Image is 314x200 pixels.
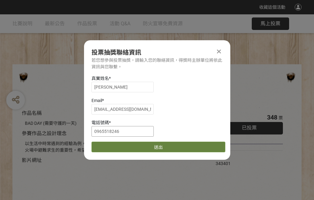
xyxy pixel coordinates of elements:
span: 比賽說明 [12,21,32,27]
span: 參賽作品之設計理念 [22,130,67,136]
a: 比賽說明 [12,14,32,33]
a: 活動 Q&A [110,14,130,33]
iframe: Facebook Share [232,154,263,160]
span: 已投票 [242,125,257,131]
span: 作品投票 [77,21,97,27]
span: 馬上投票 [260,21,280,27]
a: 最新公告 [45,14,65,33]
div: BAD DAY (需要守護的一天) [25,120,197,127]
span: 票 [279,115,283,120]
button: 送出 [91,142,225,152]
a: 防火宣導免費資源 [143,14,183,33]
div: 投票抽獎聯絡資訊 [91,48,223,57]
span: Email [91,98,102,103]
span: 收藏這個活動 [259,5,285,10]
span: 最新公告 [45,21,65,27]
span: 活動 Q&A [110,21,130,27]
a: 作品投票 [77,14,97,33]
button: 馬上投票 [252,17,289,30]
span: 影片網址 [22,157,42,163]
span: 348 [267,114,277,121]
span: 作品名稱 [22,110,42,116]
span: 真實姓名 [91,76,109,81]
div: 以生活中時常遇到的經驗為例，透過對比的方式宣傳住宅用火災警報器、家庭逃生計畫及火場中避難求生的重要性，希望透過趣味的短影音讓更多人認識到更多的防火觀念。 [25,140,197,154]
span: 防火宣導免費資源 [143,21,183,27]
div: 若您想參與投票抽獎，請輸入您的聯絡資訊，得獎時主辦單位將依此資訊與您聯繫。 [91,57,223,70]
span: 電話號碼 [91,120,109,125]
